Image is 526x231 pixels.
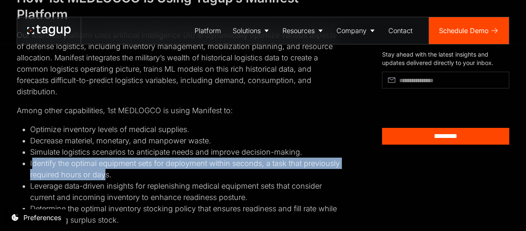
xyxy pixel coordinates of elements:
[189,17,227,44] a: Platform
[382,17,418,44] a: Contact
[282,26,315,36] div: Resources
[17,105,342,116] p: Among other capabilities, 1st MEDLOGCO is using Manifest to:
[382,50,509,67] div: Stay ahead with the latest insights and updates delivered directly to your inbox.
[277,17,331,44] a: Resources
[388,26,413,36] div: Contact
[30,180,342,203] li: Leverage data-driven insights for replenishing medical equipment sets that consider current and i...
[382,72,509,145] form: Article Subscribe
[30,124,342,135] li: Optimize inventory levels of medical supplies.
[17,29,342,97] p: Our Manifest platform uses artificial intelligence (AI) to dynamically optimize various aspects o...
[233,26,261,36] div: Solutions
[30,146,342,158] li: Simulate logistics scenarios to anticipate needs and improve decision-making.
[30,203,342,226] li: Determine the optimal inventory stocking policy that ensures readiness and fill rate while minimi...
[429,17,509,44] a: Schedule Demo
[439,26,489,36] div: Schedule Demo
[227,17,277,44] a: Solutions
[336,26,367,36] div: Company
[195,26,221,36] div: Platform
[331,17,382,44] a: Company
[382,92,471,115] iframe: reCAPTCHA
[30,158,342,180] li: Identify the optimal equipment sets for deployment within seconds, a task that previously require...
[23,213,61,223] div: Preferences
[30,135,342,146] li: Decrease materiel, monetary, and manpower waste.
